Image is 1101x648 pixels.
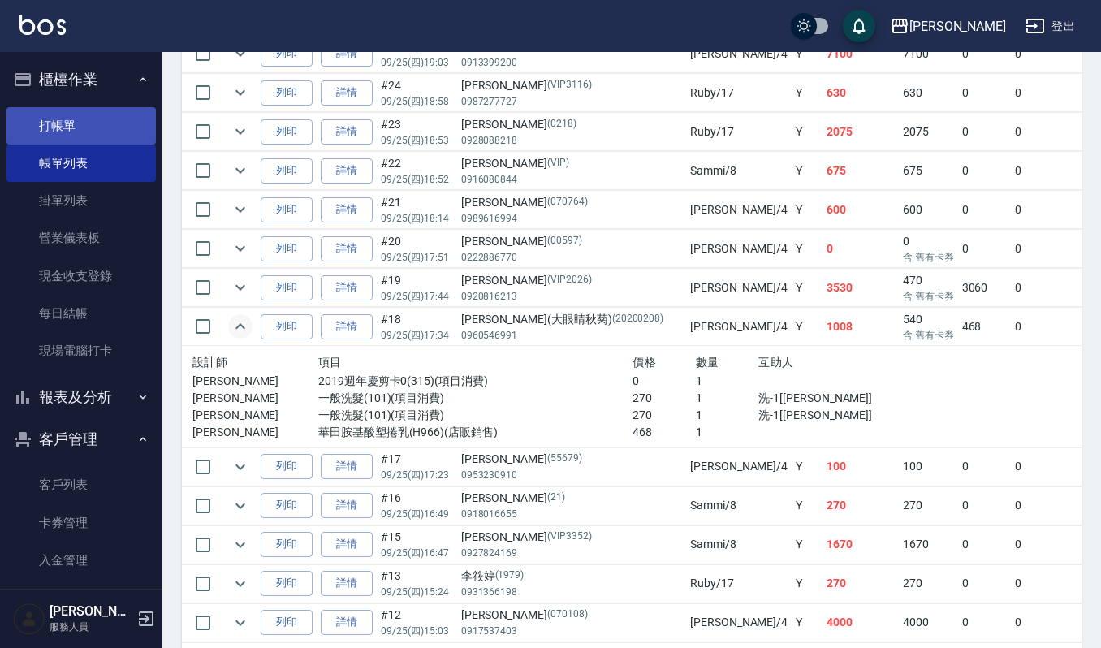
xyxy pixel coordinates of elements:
[792,308,823,346] td: Y
[6,542,156,579] a: 入金管理
[261,197,313,222] button: 列印
[6,182,156,219] a: 掛單列表
[547,272,592,289] p: (VIP2026)
[686,486,792,525] td: Sammi /8
[461,172,682,187] p: 0916080844
[909,16,1006,37] div: [PERSON_NAME]
[228,158,253,183] button: expand row
[686,35,792,73] td: [PERSON_NAME] /4
[228,41,253,66] button: expand row
[686,603,792,642] td: [PERSON_NAME] /4
[633,373,695,390] p: 0
[823,564,899,603] td: 270
[792,603,823,642] td: Y
[6,295,156,332] a: 每日結帳
[381,328,453,343] p: 09/25 (四) 17:34
[792,113,823,151] td: Y
[792,74,823,112] td: Y
[958,191,1012,229] td: 0
[377,152,457,190] td: #22
[377,525,457,564] td: #15
[461,77,682,94] div: [PERSON_NAME]
[261,532,313,557] button: 列印
[696,407,758,424] p: 1
[547,607,588,624] p: (070108)
[958,74,1012,112] td: 0
[461,116,682,133] div: [PERSON_NAME]
[461,607,682,624] div: [PERSON_NAME]
[899,230,958,268] td: 0
[823,74,899,112] td: 630
[381,250,453,265] p: 09/25 (四) 17:51
[461,585,682,599] p: 0931366198
[792,525,823,564] td: Y
[321,314,373,339] a: 詳情
[50,603,132,620] h5: [PERSON_NAME]
[823,447,899,486] td: 100
[6,219,156,257] a: 營業儀表板
[228,494,253,518] button: expand row
[321,454,373,479] a: 詳情
[547,155,569,172] p: (VIP)
[321,493,373,518] a: 詳情
[958,525,1012,564] td: 0
[823,35,899,73] td: 7100
[261,493,313,518] button: 列印
[633,407,695,424] p: 270
[958,152,1012,190] td: 0
[792,152,823,190] td: Y
[823,603,899,642] td: 4000
[381,94,453,109] p: 09/25 (四) 18:58
[377,191,457,229] td: #21
[318,424,633,441] p: 華田胺基酸塑捲乳(H966)(店販銷售)
[192,424,318,441] p: [PERSON_NAME]
[19,15,66,35] img: Logo
[228,533,253,557] button: expand row
[899,35,958,73] td: 7100
[261,454,313,479] button: 列印
[899,564,958,603] td: 270
[381,585,453,599] p: 09/25 (四) 15:24
[633,424,695,441] p: 468
[612,311,664,328] p: (20200208)
[192,390,318,407] p: [PERSON_NAME]
[6,332,156,369] a: 現場電腦打卡
[377,603,457,642] td: #12
[381,211,453,226] p: 09/25 (四) 18:14
[6,107,156,145] a: 打帳單
[958,603,1012,642] td: 0
[461,529,682,546] div: [PERSON_NAME]
[696,390,758,407] p: 1
[461,133,682,148] p: 0928088218
[381,624,453,638] p: 09/25 (四) 15:03
[958,35,1012,73] td: 0
[377,269,457,307] td: #19
[686,269,792,307] td: [PERSON_NAME] /4
[686,308,792,346] td: [PERSON_NAME] /4
[958,564,1012,603] td: 0
[899,603,958,642] td: 4000
[377,564,457,603] td: #13
[883,10,1012,43] button: [PERSON_NAME]
[758,356,793,369] span: 互助人
[547,194,588,211] p: (070764)
[321,532,373,557] a: 詳情
[547,451,582,468] p: (55679)
[381,133,453,148] p: 09/25 (四) 18:53
[899,486,958,525] td: 270
[823,269,899,307] td: 3530
[958,308,1012,346] td: 468
[321,275,373,300] a: 詳情
[377,113,457,151] td: #23
[228,119,253,144] button: expand row
[13,603,45,635] img: Person
[899,447,958,486] td: 100
[633,356,656,369] span: 價格
[461,250,682,265] p: 0222886770
[823,230,899,268] td: 0
[461,451,682,468] div: [PERSON_NAME]
[899,308,958,346] td: 540
[6,58,156,101] button: 櫃檯作業
[958,269,1012,307] td: 3060
[899,525,958,564] td: 1670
